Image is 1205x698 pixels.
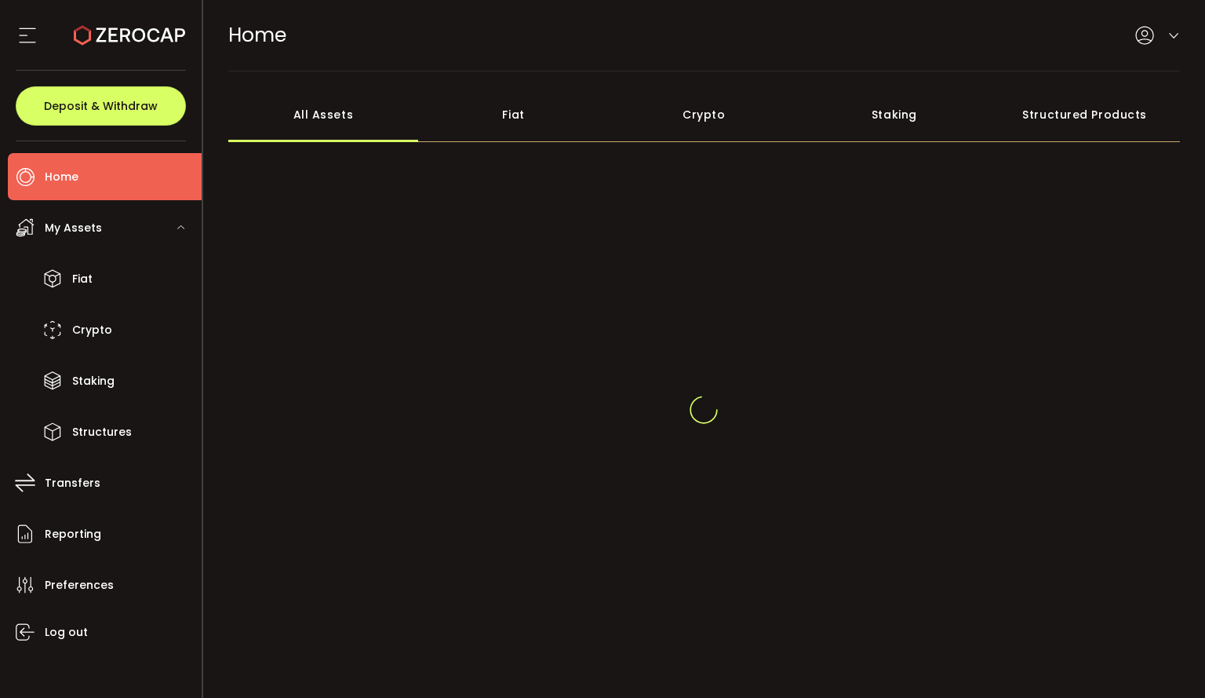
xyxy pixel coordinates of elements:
div: Staking [799,87,990,142]
span: Fiat [72,268,93,291]
span: Staking [72,370,115,393]
span: Home [45,166,78,188]
button: Deposit & Withdraw [16,86,186,126]
div: All Assets [228,87,419,142]
span: Crypto [72,319,112,342]
div: Fiat [418,87,609,142]
span: Reporting [45,523,101,546]
span: Transfers [45,472,100,495]
div: Crypto [609,87,799,142]
span: My Assets [45,217,102,239]
span: Preferences [45,574,114,597]
span: Deposit & Withdraw [44,100,158,111]
div: Structured Products [989,87,1180,142]
span: Log out [45,621,88,644]
span: Home [228,21,286,49]
span: Structures [72,421,132,444]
